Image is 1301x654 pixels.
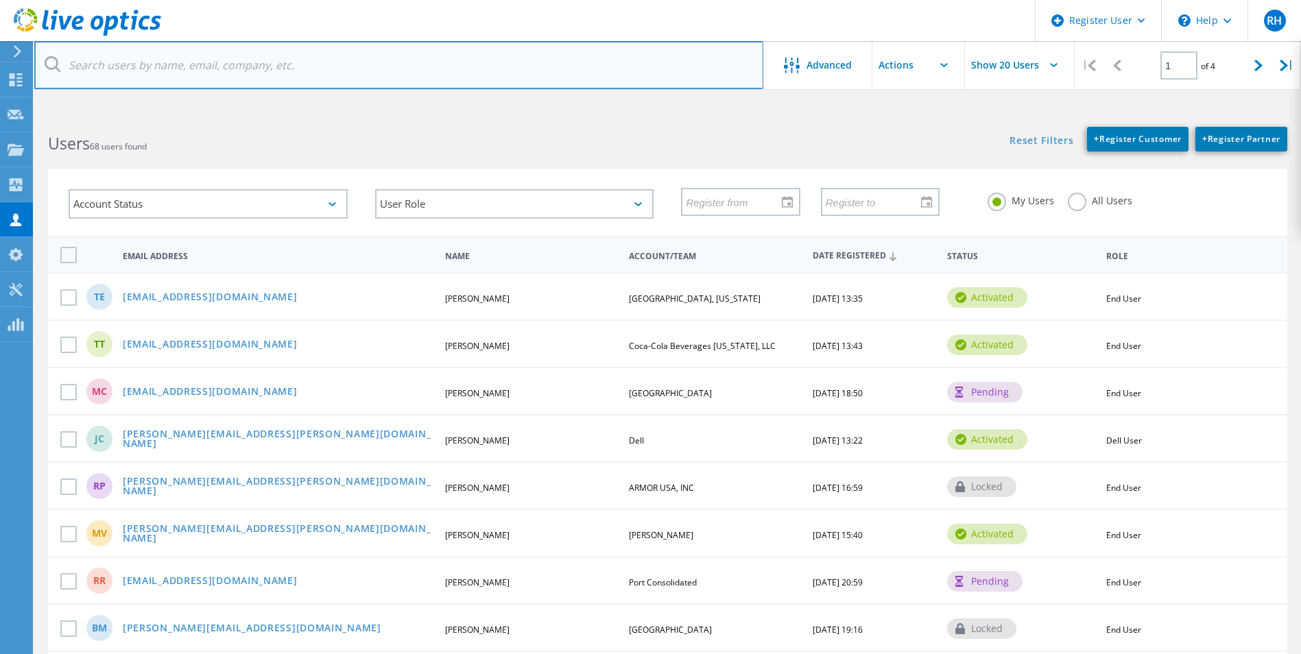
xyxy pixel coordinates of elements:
div: User Role [375,189,654,219]
span: [PERSON_NAME] [629,529,693,541]
div: | [1273,41,1301,90]
label: All Users [1068,193,1132,206]
span: Date Registered [813,252,935,261]
div: activated [947,524,1027,544]
a: +Register Partner [1195,127,1287,152]
span: MC [92,387,107,396]
span: [PERSON_NAME] [445,529,510,541]
span: JC [95,434,104,444]
span: Account/Team [629,252,801,261]
span: [DATE] 13:43 [813,340,863,352]
a: Live Optics Dashboard [14,29,161,38]
span: [PERSON_NAME] [445,482,510,494]
span: Email Address [123,252,433,261]
span: End User [1106,529,1141,541]
span: [GEOGRAPHIC_DATA] [629,387,712,399]
span: End User [1106,340,1141,352]
b: + [1202,133,1208,145]
span: Status [947,252,1095,261]
span: End User [1106,293,1141,304]
div: activated [947,335,1027,355]
div: Account Status [69,189,348,219]
span: [GEOGRAPHIC_DATA] [629,624,712,635]
span: [PERSON_NAME] [445,293,510,304]
span: TE [94,292,105,302]
span: Port Consolidated [629,577,697,588]
span: Dell User [1106,435,1142,446]
span: MV [92,529,107,538]
span: Register Partner [1202,133,1280,145]
span: [DATE] 18:50 [813,387,863,399]
a: [EMAIL_ADDRESS][DOMAIN_NAME] [123,339,298,351]
span: of 4 [1201,60,1215,72]
span: RP [93,481,106,491]
span: Register Customer [1094,133,1182,145]
a: [PERSON_NAME][EMAIL_ADDRESS][DOMAIN_NAME] [123,623,381,635]
div: locked [947,618,1016,639]
span: Advanced [807,60,852,70]
span: [PERSON_NAME] [445,340,510,352]
a: [PERSON_NAME][EMAIL_ADDRESS][PERSON_NAME][DOMAIN_NAME] [123,524,433,545]
span: Name [445,252,617,261]
div: pending [947,571,1023,592]
a: [EMAIL_ADDRESS][DOMAIN_NAME] [123,576,298,588]
span: [PERSON_NAME] [445,577,510,588]
span: End User [1106,624,1141,635]
span: Role [1106,252,1266,261]
div: | [1075,41,1103,90]
span: [DATE] 19:16 [813,624,863,635]
a: +Register Customer [1087,127,1189,152]
a: [EMAIL_ADDRESS][DOMAIN_NAME] [123,292,298,304]
svg: \n [1178,14,1191,27]
span: [DATE] 20:59 [813,577,863,588]
b: Users [48,132,90,154]
input: Register from [682,189,789,215]
span: Dell [629,435,644,446]
span: End User [1106,482,1141,494]
div: locked [947,476,1016,497]
span: RH [1267,15,1282,26]
span: [DATE] 13:22 [813,435,863,446]
span: [PERSON_NAME] [445,387,510,399]
b: + [1094,133,1099,145]
a: [PERSON_NAME][EMAIL_ADDRESS][PERSON_NAME][DOMAIN_NAME] [123,476,433,498]
span: [DATE] 13:35 [813,293,863,304]
a: Reset Filters [1010,136,1073,147]
span: ARMOR USA, INC [629,482,694,494]
span: End User [1106,387,1141,399]
label: My Users [988,193,1054,206]
span: [PERSON_NAME] [445,435,510,446]
span: [GEOGRAPHIC_DATA], [US_STATE] [629,293,761,304]
span: BM [92,623,107,633]
span: [DATE] 16:59 [813,482,863,494]
span: [PERSON_NAME] [445,624,510,635]
input: Search users by name, email, company, etc. [34,41,763,89]
span: [DATE] 15:40 [813,529,863,541]
a: [EMAIL_ADDRESS][DOMAIN_NAME] [123,387,298,398]
span: TT [94,339,105,349]
a: [PERSON_NAME][EMAIL_ADDRESS][PERSON_NAME][DOMAIN_NAME] [123,429,433,450]
span: Coca-Cola Beverages [US_STATE], LLC [629,340,776,352]
span: RR [93,576,106,585]
span: 68 users found [90,141,147,152]
input: Register to [822,189,929,215]
div: activated [947,429,1027,450]
div: pending [947,382,1023,402]
span: End User [1106,577,1141,588]
div: activated [947,287,1027,308]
